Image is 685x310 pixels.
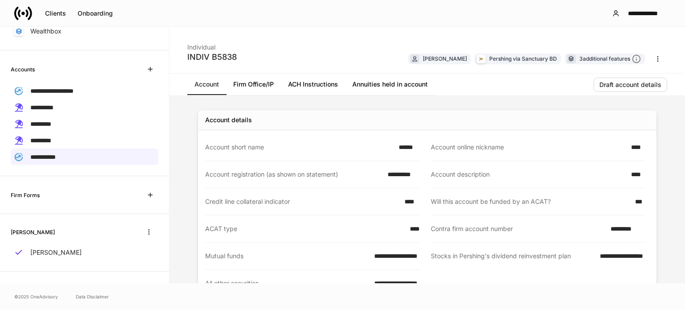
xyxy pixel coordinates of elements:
div: Will this account be funded by an ACAT? [431,197,630,206]
div: Onboarding [78,10,113,17]
div: Account details [205,116,252,124]
div: Stocks in Pershing's dividend reinvestment plan [431,252,594,261]
div: Account online nickname [431,143,626,152]
h6: [PERSON_NAME] [11,228,55,236]
div: All other securities [205,279,369,288]
div: Pershing via Sanctuary BD [489,54,557,63]
div: [PERSON_NAME] [423,54,467,63]
div: Clients [45,10,66,17]
a: [PERSON_NAME] [11,244,158,260]
div: Draft account details [599,82,661,88]
div: Account description [431,170,626,179]
a: ACH Instructions [281,74,345,95]
a: Wealthbox [11,23,158,39]
a: Data Disclaimer [76,293,109,300]
div: INDIV B5838 [187,52,237,62]
p: [PERSON_NAME] [30,248,82,257]
h6: Accounts [11,65,35,74]
div: Account registration (as shown on statement) [205,170,382,179]
div: Mutual funds [205,252,369,260]
button: Onboarding [72,6,119,21]
div: Individual [187,37,237,52]
div: Credit line collateral indicator [205,197,399,206]
div: 3 additional features [579,54,641,64]
div: ACAT type [205,224,404,233]
button: Draft account details [594,78,667,92]
a: Annuities held in account [345,74,435,95]
a: Firm Office/IP [226,74,281,95]
p: Wealthbox [30,27,62,36]
h6: Firm Forms [11,191,40,199]
button: Clients [39,6,72,21]
a: Account [187,74,226,95]
div: Contra firm account number [431,224,605,233]
span: © 2025 OneAdvisory [14,293,58,300]
div: Account short name [205,143,393,152]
